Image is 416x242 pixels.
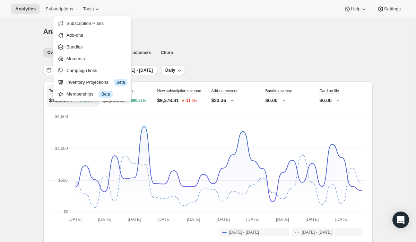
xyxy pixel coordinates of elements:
[66,56,85,61] span: Moments
[55,114,68,119] text: $1,500
[116,80,125,85] span: Beta
[47,50,66,55] span: Overview
[161,65,185,75] button: Daily
[101,91,110,97] span: Beta
[165,68,175,73] span: Daily
[63,209,68,214] text: $0
[55,41,130,52] button: Bundles
[211,89,239,93] span: Add-on revenue
[49,89,72,93] span: Total revenue
[392,212,409,228] div: Open Intercom Messenger
[49,97,73,104] p: $18,992.77
[11,4,40,14] button: Analytics
[79,4,105,14] button: Tools
[55,18,130,29] button: Subscription Plans
[320,97,332,104] p: $0.00
[66,33,83,38] span: Add-ons
[187,217,200,222] text: [DATE]
[161,50,173,55] span: Churn
[384,6,401,12] span: Settings
[83,6,94,12] span: Tools
[55,53,130,64] button: Moments
[266,89,292,93] span: Bundle revenue
[15,6,36,12] span: Analytics
[320,89,339,93] span: Card on file
[219,228,289,236] button: [DATE] - [DATE]
[217,217,230,222] text: [DATE]
[58,178,68,183] text: $500
[55,146,68,151] text: $1,000
[55,65,130,76] button: Campaign links
[98,217,111,222] text: [DATE]
[45,6,73,12] span: Subscriptions
[129,50,151,55] span: Customers
[373,4,405,14] button: Settings
[66,21,104,26] span: Subscription Plans
[66,68,97,73] span: Campaign links
[335,217,348,222] text: [DATE]
[185,99,197,103] text: -11.6%
[211,97,226,104] p: $23.36
[246,217,259,222] text: [DATE]
[351,6,360,12] span: Help
[157,89,201,93] span: New subscription revenue
[276,217,289,222] text: [DATE]
[66,79,128,86] div: Inventory Projections
[266,97,278,104] p: $0.00
[68,217,81,222] text: [DATE]
[66,44,83,50] span: Bundles
[128,217,141,222] text: [DATE]
[43,65,82,75] button: Last 30 days
[340,4,371,14] button: Help
[96,68,153,73] span: Compare to: [DATE] - [DATE]
[302,230,332,235] span: [DATE] - [DATE]
[55,88,130,99] button: Memberships
[157,217,171,222] text: [DATE]
[55,77,130,88] button: Inventory Projections
[229,230,259,235] span: [DATE] - [DATE]
[131,99,146,103] text: 890.63%
[305,217,319,222] text: [DATE]
[292,228,362,236] button: [DATE] - [DATE]
[41,4,77,14] button: Subscriptions
[66,91,128,98] div: Memberships
[157,97,179,104] p: $9,378.31
[43,28,73,35] span: Analytics
[55,29,130,41] button: Add-ons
